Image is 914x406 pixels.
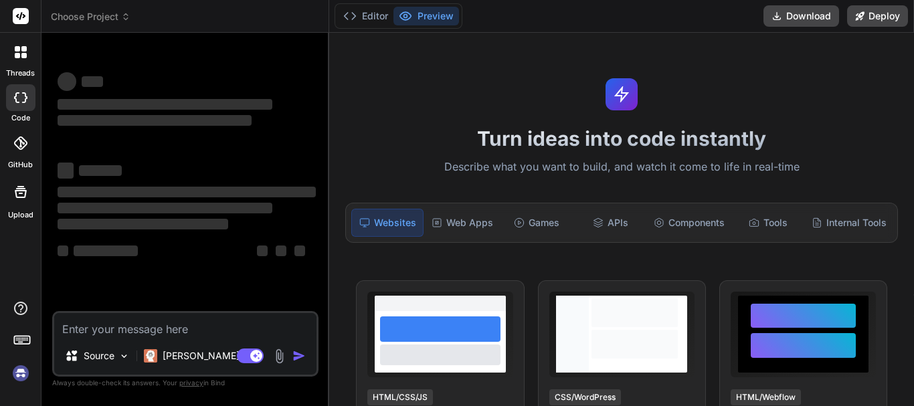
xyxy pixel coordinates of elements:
[292,349,306,363] img: icon
[338,7,393,25] button: Editor
[58,203,272,213] span: ‌
[82,76,103,87] span: ‌
[501,209,572,237] div: Games
[731,389,801,405] div: HTML/Webflow
[8,159,33,171] label: GitHub
[163,349,262,363] p: [PERSON_NAME] 4 S..
[179,379,203,387] span: privacy
[276,245,286,256] span: ‌
[118,350,130,362] img: Pick Models
[337,159,906,176] p: Describe what you want to build, and watch it come to life in real-time
[763,5,839,27] button: Download
[351,209,424,237] div: Websites
[58,115,252,126] span: ‌
[84,349,114,363] p: Source
[51,10,130,23] span: Choose Project
[367,389,433,405] div: HTML/CSS/JS
[272,348,287,364] img: attachment
[575,209,646,237] div: APIs
[549,389,621,405] div: CSS/WordPress
[58,219,228,229] span: ‌
[58,99,272,110] span: ‌
[144,349,157,363] img: Claude 4 Sonnet
[806,209,892,237] div: Internal Tools
[8,209,33,221] label: Upload
[337,126,906,150] h1: Turn ideas into code instantly
[9,362,32,385] img: signin
[79,165,122,176] span: ‌
[11,112,30,124] label: code
[58,187,316,197] span: ‌
[58,72,76,91] span: ‌
[426,209,498,237] div: Web Apps
[847,5,908,27] button: Deploy
[257,245,268,256] span: ‌
[648,209,730,237] div: Components
[733,209,804,237] div: Tools
[58,245,68,256] span: ‌
[74,245,138,256] span: ‌
[393,7,459,25] button: Preview
[6,68,35,79] label: threads
[52,377,318,389] p: Always double-check its answers. Your in Bind
[58,163,74,179] span: ‌
[294,245,305,256] span: ‌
